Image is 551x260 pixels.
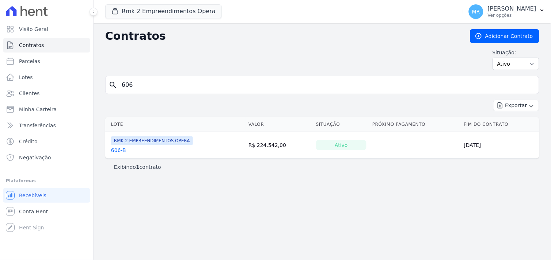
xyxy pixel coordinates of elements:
[105,117,246,132] th: Lote
[246,132,313,159] td: R$ 224.542,00
[246,117,313,132] th: Valor
[313,117,369,132] th: Situação
[493,49,539,56] label: Situação:
[3,70,90,85] a: Lotes
[19,192,46,199] span: Recebíveis
[114,163,161,171] p: Exibindo contrato
[19,74,33,81] span: Lotes
[19,42,44,49] span: Contratos
[19,154,51,161] span: Negativação
[463,1,551,22] button: MR [PERSON_NAME] Ver opções
[3,102,90,117] a: Minha Carteira
[136,164,140,170] b: 1
[6,176,87,185] div: Plataformas
[19,122,56,129] span: Transferências
[461,117,539,132] th: Fim do Contrato
[3,38,90,53] a: Contratos
[19,26,48,33] span: Visão Geral
[3,134,90,149] a: Crédito
[493,100,539,111] button: Exportar
[3,22,90,36] a: Visão Geral
[19,208,48,215] span: Conta Hent
[111,136,193,145] span: RMK 2 EMPREENDIMENTOS OPERA
[19,106,57,113] span: Minha Carteira
[109,81,117,89] i: search
[461,132,539,159] td: [DATE]
[3,54,90,69] a: Parcelas
[111,147,126,154] a: 606-B
[369,117,461,132] th: Próximo Pagamento
[3,204,90,219] a: Conta Hent
[19,58,40,65] span: Parcelas
[19,90,39,97] span: Clientes
[3,86,90,101] a: Clientes
[3,150,90,165] a: Negativação
[472,9,480,14] span: MR
[488,12,536,18] p: Ver opções
[470,29,539,43] a: Adicionar Contrato
[105,30,459,43] h2: Contratos
[3,188,90,203] a: Recebíveis
[316,140,366,150] div: Ativo
[19,138,38,145] span: Crédito
[3,118,90,133] a: Transferências
[117,78,536,92] input: Buscar por nome do lote
[105,4,222,18] button: Rmk 2 Empreendimentos Opera
[488,5,536,12] p: [PERSON_NAME]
